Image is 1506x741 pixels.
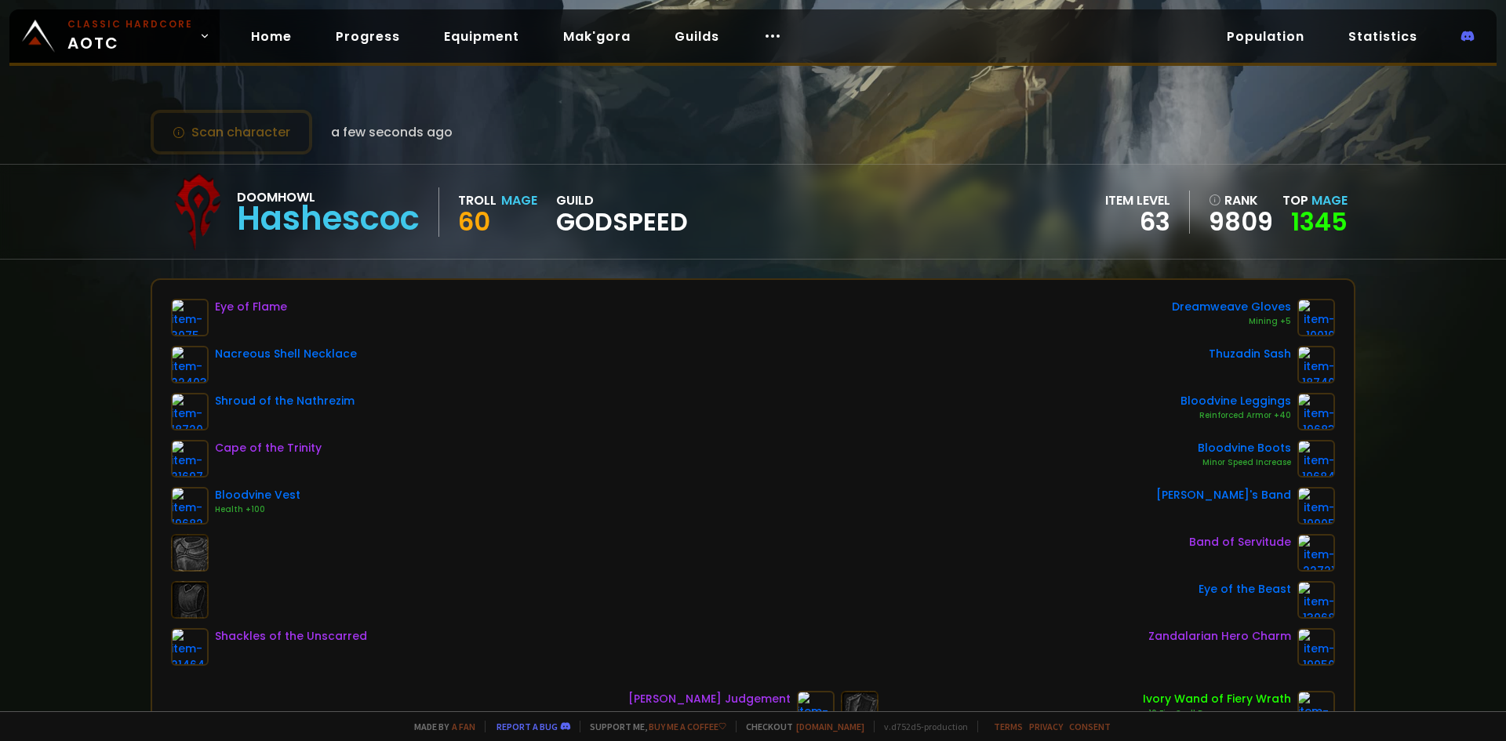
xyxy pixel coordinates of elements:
[458,204,490,239] span: 60
[556,191,688,234] div: guild
[628,691,791,707] div: [PERSON_NAME] Judgement
[1180,409,1291,422] div: Reinforced Armor +40
[1297,346,1335,383] img: item-18740
[1297,393,1335,430] img: item-19683
[431,20,532,53] a: Equipment
[1297,487,1335,525] img: item-19905
[1148,628,1291,645] div: Zandalarian Hero Charm
[1105,210,1170,234] div: 63
[1214,20,1317,53] a: Population
[458,191,497,210] div: Troll
[238,20,304,53] a: Home
[736,721,864,732] span: Checkout
[1297,440,1335,478] img: item-19684
[171,299,209,336] img: item-3075
[1172,315,1291,328] div: Mining +5
[1143,707,1291,720] div: +10 Fire Spell Damage
[1297,534,1335,572] img: item-22721
[171,440,209,478] img: item-21697
[1180,393,1291,409] div: Bloodvine Leggings
[580,721,726,732] span: Support me,
[1198,440,1291,456] div: Bloodvine Boots
[662,20,732,53] a: Guilds
[237,207,420,231] div: Hashescoc
[215,503,300,516] div: Health +100
[1297,299,1335,336] img: item-10019
[9,9,220,63] a: Classic HardcoreAOTC
[1209,346,1291,362] div: Thuzadin Sash
[501,191,537,210] div: Mage
[1029,721,1063,732] a: Privacy
[215,299,287,315] div: Eye of Flame
[1297,691,1335,728] img: item-15279
[171,628,209,666] img: item-21464
[1189,534,1291,550] div: Band of Servitude
[405,721,475,732] span: Made by
[171,487,209,525] img: item-19682
[237,187,420,207] div: Doomhowl
[1311,191,1348,209] span: Mage
[215,628,367,645] div: Shackles of the Unscarred
[67,17,193,31] small: Classic Hardcore
[452,721,475,732] a: a fan
[151,110,312,154] button: Scan character
[1172,299,1291,315] div: Dreamweave Gloves
[1105,191,1170,210] div: item level
[215,440,322,456] div: Cape of the Trinity
[171,346,209,383] img: item-22403
[171,393,209,430] img: item-18720
[497,721,558,732] a: Report a bug
[1297,581,1335,619] img: item-13968
[796,721,864,732] a: [DOMAIN_NAME]
[797,691,835,728] img: item-19884
[323,20,413,53] a: Progress
[1069,721,1111,732] a: Consent
[215,346,357,362] div: Nacreous Shell Necklace
[331,122,453,142] span: a few seconds ago
[649,721,726,732] a: Buy me a coffee
[1143,691,1291,707] div: Ivory Wand of Fiery Wrath
[874,721,968,732] span: v. d752d5 - production
[556,210,688,234] span: godspeed
[215,393,355,409] div: Shroud of the Nathrezim
[1336,20,1430,53] a: Statistics
[215,487,300,503] div: Bloodvine Vest
[1297,628,1335,666] img: item-19950
[1291,204,1348,239] a: 1345
[1198,456,1291,469] div: Minor Speed Increase
[1209,191,1273,210] div: rank
[1199,581,1291,598] div: Eye of the Beast
[1156,487,1291,503] div: [PERSON_NAME]'s Band
[994,721,1023,732] a: Terms
[1209,210,1273,234] a: 9809
[1282,191,1348,210] div: Top
[551,20,643,53] a: Mak'gora
[67,17,193,55] span: AOTC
